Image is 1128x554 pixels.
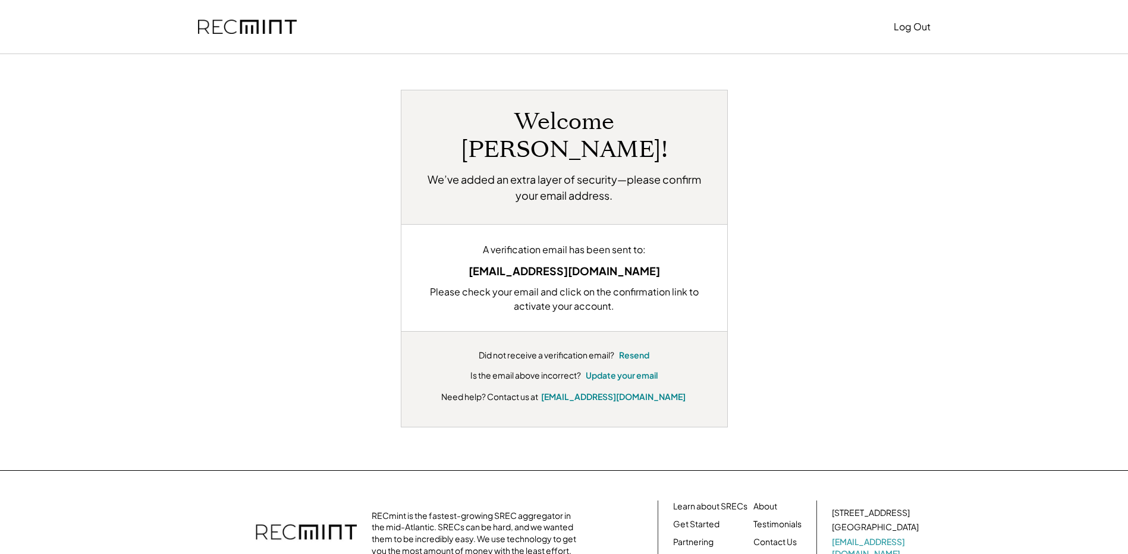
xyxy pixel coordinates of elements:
div: Need help? Contact us at [441,391,538,403]
h1: Welcome [PERSON_NAME]! [419,108,709,164]
a: [EMAIL_ADDRESS][DOMAIN_NAME] [541,391,686,402]
a: Testimonials [753,518,802,530]
img: recmint-logotype%403x.png [198,20,297,34]
div: Please check your email and click on the confirmation link to activate your account. [419,285,709,313]
button: Log Out [894,15,931,39]
div: [GEOGRAPHIC_DATA] [832,521,919,533]
a: Contact Us [753,536,797,548]
button: Update your email [586,370,658,382]
button: Resend [619,350,649,361]
img: recmint-logotype%403x.png [256,512,357,554]
div: Did not receive a verification email? [479,350,614,361]
div: [STREET_ADDRESS] [832,507,910,519]
a: Learn about SRECs [673,501,747,512]
a: Partnering [673,536,714,548]
div: Is the email above incorrect? [470,370,581,382]
div: A verification email has been sent to: [419,243,709,257]
h2: We’ve added an extra layer of security—please confirm your email address. [419,171,709,203]
a: Get Started [673,518,719,530]
div: [EMAIL_ADDRESS][DOMAIN_NAME] [419,263,709,279]
a: About [753,501,777,512]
